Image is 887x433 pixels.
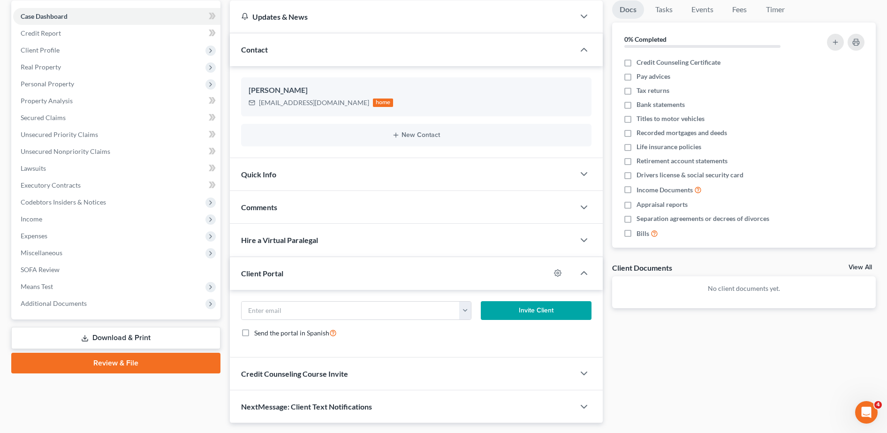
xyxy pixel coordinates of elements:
[13,126,220,143] a: Unsecured Priority Claims
[13,109,220,126] a: Secured Claims
[241,170,276,179] span: Quick Info
[855,401,878,424] iframe: Intercom live chat
[637,72,670,81] span: Pay advices
[21,147,110,155] span: Unsecured Nonpriority Claims
[637,185,693,195] span: Income Documents
[612,263,672,273] div: Client Documents
[13,25,220,42] a: Credit Report
[637,100,685,109] span: Bank statements
[21,299,87,307] span: Additional Documents
[241,12,563,22] div: Updates & News
[259,98,369,107] div: [EMAIL_ADDRESS][DOMAIN_NAME]
[11,353,220,373] a: Review & File
[21,63,61,71] span: Real Property
[13,8,220,25] a: Case Dashboard
[249,131,584,139] button: New Contact
[13,143,220,160] a: Unsecured Nonpriority Claims
[21,29,61,37] span: Credit Report
[21,80,74,88] span: Personal Property
[13,177,220,194] a: Executory Contracts
[242,302,460,319] input: Enter email
[637,170,743,180] span: Drivers license & social security card
[637,142,701,152] span: Life insurance policies
[254,329,329,337] span: Send the portal in Spanish
[21,114,66,122] span: Secured Claims
[849,264,872,271] a: View All
[241,402,372,411] span: NextMessage: Client Text Notifications
[637,214,769,223] span: Separation agreements or decrees of divorces
[13,92,220,109] a: Property Analysis
[21,198,106,206] span: Codebtors Insiders & Notices
[648,0,680,19] a: Tasks
[620,284,868,293] p: No client documents yet.
[612,0,644,19] a: Docs
[725,0,755,19] a: Fees
[21,215,42,223] span: Income
[21,97,73,105] span: Property Analysis
[21,181,81,189] span: Executory Contracts
[241,269,283,278] span: Client Portal
[637,156,728,166] span: Retirement account statements
[249,85,584,96] div: [PERSON_NAME]
[874,401,882,409] span: 4
[11,327,220,349] a: Download & Print
[637,86,669,95] span: Tax returns
[241,45,268,54] span: Contact
[21,232,47,240] span: Expenses
[637,114,705,123] span: Titles to motor vehicles
[13,160,220,177] a: Lawsuits
[241,369,348,378] span: Credit Counseling Course Invite
[637,200,688,209] span: Appraisal reports
[684,0,721,19] a: Events
[21,46,60,54] span: Client Profile
[21,266,60,273] span: SOFA Review
[13,261,220,278] a: SOFA Review
[21,164,46,172] span: Lawsuits
[241,203,277,212] span: Comments
[637,58,720,67] span: Credit Counseling Certificate
[373,99,394,107] div: home
[637,229,649,238] span: Bills
[481,301,591,320] button: Invite Client
[21,130,98,138] span: Unsecured Priority Claims
[21,249,62,257] span: Miscellaneous
[241,235,318,244] span: Hire a Virtual Paralegal
[21,12,68,20] span: Case Dashboard
[758,0,792,19] a: Timer
[21,282,53,290] span: Means Test
[624,35,667,43] strong: 0% Completed
[637,128,727,137] span: Recorded mortgages and deeds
